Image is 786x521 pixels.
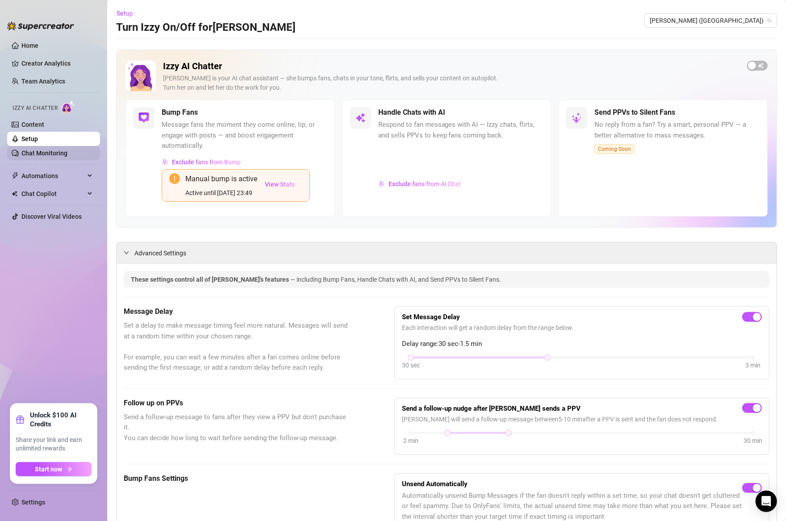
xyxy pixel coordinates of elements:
a: Settings [21,499,45,506]
span: exclamation-circle [169,173,180,184]
span: Respond to fan messages with AI — Izzy chats, flirts, and sells PPVs to keep fans coming back. [378,120,544,141]
div: 2 min [403,436,418,446]
span: Linda (lindavo) [650,14,772,27]
a: Setup [21,135,38,142]
div: 30 sec [402,360,420,370]
span: Izzy AI Chatter [13,104,58,113]
div: Open Intercom Messenger [756,491,777,512]
button: Start nowarrow-right [16,462,92,476]
span: Send a follow-up message to fans after they view a PPV but don't purchase it. You can decide how ... [124,412,350,444]
img: Chat Copilot [12,191,17,197]
div: 3 min [745,360,761,370]
img: svg%3e [379,181,385,187]
span: Message fans the moment they come online, tip, or engage with posts — and boost engagement automa... [162,120,327,151]
img: Izzy AI Chatter [125,61,156,91]
span: gift [16,415,25,424]
span: Exclude fans from AI Chat [389,180,461,188]
span: Coming Soon [594,144,635,154]
img: svg%3e [162,159,168,165]
img: AI Chatter [61,100,75,113]
button: Setup [116,6,140,21]
span: Each interaction will get a random delay from the range below. [402,323,762,333]
a: Chat Monitoring [21,150,67,157]
button: View Stats [257,173,302,196]
span: arrow-right [66,466,72,472]
span: Start now [35,466,63,473]
strong: Send a follow-up nudge after [PERSON_NAME] sends a PPV [402,404,581,413]
a: Creator Analytics [21,56,93,71]
span: View Stats [265,181,295,188]
span: [PERSON_NAME] will send a follow-up message between 5 - 10 min after a PPV is sent and the fan do... [402,414,762,424]
strong: Unlock $100 AI Credits [30,411,92,429]
a: Content [21,121,44,128]
img: svg%3e [138,113,149,123]
span: — including Bump Fans, Handle Chats with AI, and Send PPVs to Silent Fans. [290,276,501,283]
h5: Message Delay [124,306,350,317]
span: expanded [124,250,129,255]
img: svg%3e [355,113,366,123]
span: Share your link and earn unlimited rewards [16,436,92,453]
h2: Izzy AI Chatter [163,61,740,72]
span: team [767,18,772,23]
span: Exclude fans from Bump [172,158,241,166]
h5: Bump Fans [162,107,198,118]
button: Exclude fans from AI Chat [378,177,462,191]
button: Exclude fans from Bump [162,155,241,169]
strong: Unsend Automatically [402,480,468,488]
h5: Handle Chats with AI [378,107,445,118]
h5: Follow up on PPVs [124,398,350,408]
img: logo-BBDzfeDw.svg [7,21,74,30]
div: expanded [124,248,134,258]
div: 30 min [744,436,762,446]
div: Active until [DATE] 23:49 [185,188,257,198]
span: Automations [21,169,85,183]
h3: Turn Izzy On/Off for [PERSON_NAME] [116,21,296,35]
a: Team Analytics [21,78,65,85]
div: Manual bump is active [185,173,257,184]
a: Discover Viral Videos [21,213,82,220]
span: Set a delay to make message timing feel more natural. Messages will send at a random time within ... [124,321,350,373]
img: svg%3e [571,113,582,123]
span: Chat Copilot [21,187,85,201]
span: No reply from a fan? Try a smart, personal PPV — a better alternative to mass messages. [594,120,760,141]
h5: Send PPVs to Silent Fans [594,107,675,118]
a: Home [21,42,38,49]
strong: Set Message Delay [402,313,460,321]
h5: Bump Fans Settings [124,473,350,484]
div: [PERSON_NAME] is your AI chat assistant — she bumps fans, chats in your tone, flirts, and sells y... [163,74,740,92]
span: Setup [117,10,133,17]
span: Advanced Settings [134,248,186,258]
span: These settings control all of [PERSON_NAME]'s features [131,276,290,283]
span: thunderbolt [12,172,19,179]
span: Delay range: 30 sec - 1.5 min [402,339,762,350]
